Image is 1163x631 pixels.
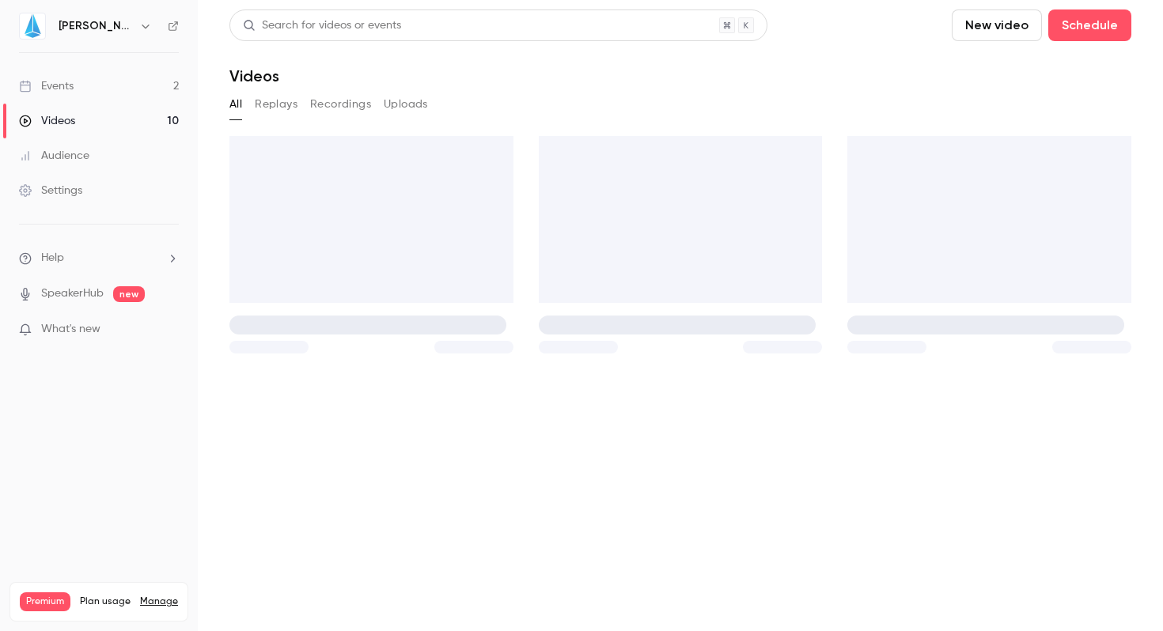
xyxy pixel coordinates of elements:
span: Plan usage [80,595,131,608]
div: Events [19,78,74,94]
div: Search for videos or events [243,17,401,34]
button: Schedule [1048,9,1131,41]
img: JIN [20,13,45,39]
div: Videos [19,113,75,129]
a: Manage [140,595,178,608]
span: Premium [20,592,70,611]
button: Uploads [384,92,428,117]
h1: Videos [229,66,279,85]
button: All [229,92,242,117]
section: Videos [229,9,1131,622]
button: Recordings [310,92,371,117]
iframe: Noticeable Trigger [160,323,179,337]
span: What's new [41,321,100,338]
button: Replays [255,92,297,117]
h6: [PERSON_NAME] [59,18,133,34]
a: SpeakerHub [41,285,104,302]
div: Audience [19,148,89,164]
span: new [113,286,145,302]
button: New video [952,9,1042,41]
li: help-dropdown-opener [19,250,179,266]
div: Settings [19,183,82,198]
span: Help [41,250,64,266]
